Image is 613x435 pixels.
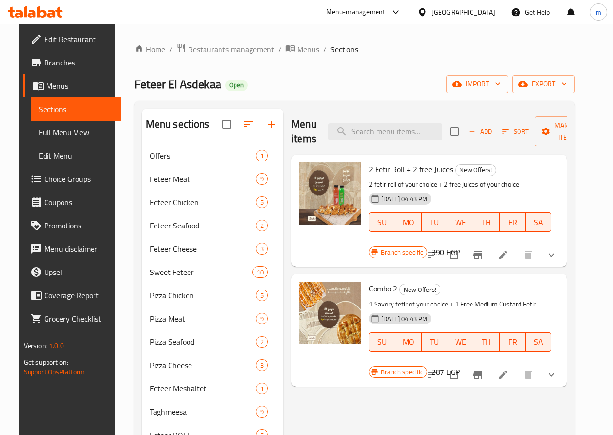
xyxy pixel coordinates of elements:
[530,335,548,349] span: SA
[285,43,319,56] a: Menus
[400,284,440,295] span: New Offers!
[31,97,121,121] a: Sections
[23,214,121,237] a: Promotions
[503,335,522,349] span: FR
[526,212,552,232] button: SA
[473,332,500,352] button: TH
[369,298,551,310] p: 1 Savory fetir of your choice + 1 Free Medium Custard Fetir
[444,365,464,385] span: Select to update
[39,150,113,161] span: Edit Menu
[512,75,575,93] button: export
[369,212,395,232] button: SU
[146,117,210,131] h2: Menu sections
[256,407,267,417] span: 9
[44,33,113,45] span: Edit Restaurant
[369,281,397,296] span: Combo 2
[150,383,256,394] span: Feteer Meshaltet
[466,243,489,267] button: Branch-specific-item
[446,75,508,93] button: import
[256,359,268,371] div: items
[188,44,274,55] span: Restaurants management
[425,335,444,349] span: TU
[150,243,256,255] span: Feteer Cheese
[142,237,284,260] div: Feteer Cheese3
[44,290,113,301] span: Coverage Report
[23,307,121,330] a: Grocery Checklist
[369,178,551,191] p: 2 fetir roll of your choice + 2 free juices of your choice
[422,332,448,352] button: TU
[134,73,221,95] span: Feteer El Asdekaa
[217,114,237,134] span: Select all sections
[503,215,522,229] span: FR
[142,307,284,330] div: Pizza Meat9
[23,237,121,260] a: Menu disclaimer
[256,151,267,161] span: 1
[150,173,256,185] span: Feteer Meat
[526,332,552,352] button: SA
[44,57,113,68] span: Branches
[517,243,540,267] button: delete
[31,144,121,167] a: Edit Menu
[530,215,548,229] span: SA
[23,167,121,191] a: Choice Groups
[447,332,473,352] button: WE
[142,330,284,354] div: Pizza Seafood2
[150,290,256,301] span: Pizza Chicken
[23,51,121,74] a: Branches
[256,313,268,324] div: items
[150,313,256,324] span: Pizza Meat
[256,220,268,231] div: items
[44,313,113,324] span: Grocery Checklist
[256,221,267,230] span: 2
[256,198,267,207] span: 5
[256,291,267,300] span: 5
[546,249,557,261] svg: Show Choices
[377,194,431,204] span: [DATE] 04:43 PM
[431,7,495,17] div: [GEOGRAPHIC_DATA]
[535,116,600,146] button: Manage items
[142,167,284,191] div: Feteer Meat9
[399,335,418,349] span: MO
[465,124,496,139] button: Add
[150,266,252,278] span: Sweet Feteer
[49,339,64,352] span: 1.0.0
[500,124,531,139] button: Sort
[39,127,113,138] span: Full Menu View
[150,359,256,371] span: Pizza Cheese
[256,314,267,323] span: 9
[142,284,284,307] div: Pizza Chicken5
[377,368,427,377] span: Branch specific
[330,44,358,55] span: Sections
[540,363,563,387] button: show more
[502,126,529,137] span: Sort
[422,212,448,232] button: TU
[176,43,274,56] a: Restaurants management
[477,215,496,229] span: TH
[328,123,442,140] input: search
[142,400,284,423] div: Taghmeesa9
[24,339,47,352] span: Version:
[444,121,465,142] span: Select section
[369,332,395,352] button: SU
[496,124,535,139] span: Sort items
[500,212,526,232] button: FR
[540,243,563,267] button: show more
[377,248,427,257] span: Branch specific
[323,44,327,55] li: /
[299,162,361,225] img: 2 Fetir Roll + 2 free Juices
[142,214,284,237] div: Feteer Seafood2
[150,220,256,231] span: Feteer Seafood
[297,44,319,55] span: Menus
[150,336,256,348] span: Pizza Seafood
[150,406,256,418] div: Taghmeesa
[23,191,121,214] a: Coupons
[369,162,453,177] span: 2 Fetir Roll + 2 free Juices
[473,212,500,232] button: TH
[395,332,422,352] button: MO
[373,335,392,349] span: SU
[142,377,284,400] div: Feteer Meshaltet1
